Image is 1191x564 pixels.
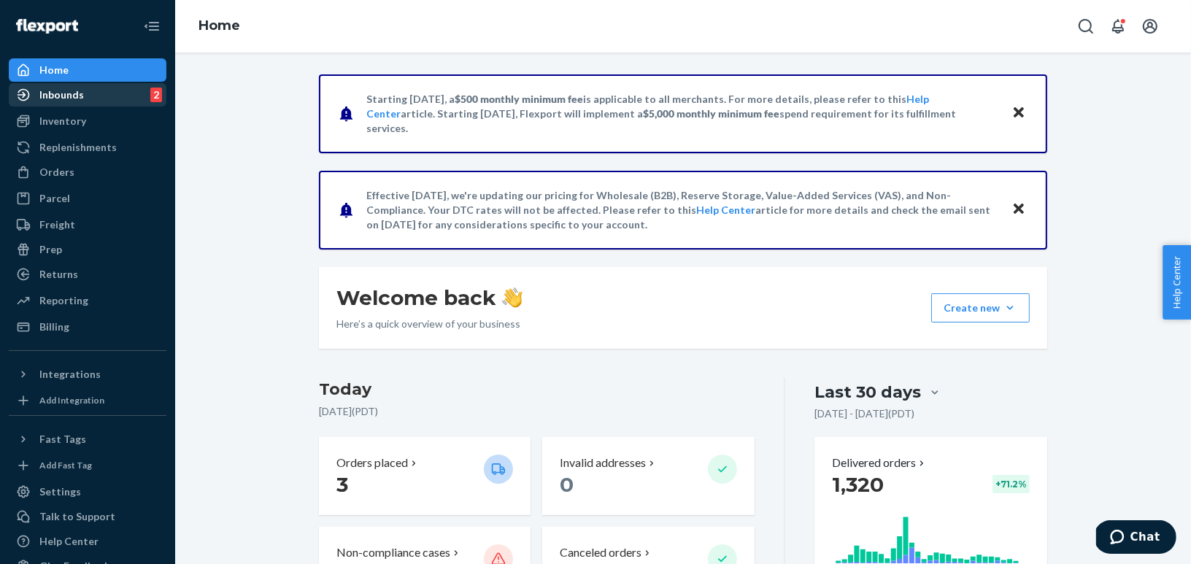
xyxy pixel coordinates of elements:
p: Invalid addresses [560,455,646,471]
a: Inbounds2 [9,83,166,107]
div: 2 [150,88,162,102]
button: Close [1009,103,1028,124]
div: Talk to Support [39,509,115,524]
a: Billing [9,315,166,339]
button: Fast Tags [9,428,166,451]
a: Add Integration [9,392,166,409]
p: Canceled orders [560,544,641,561]
p: Orders placed [336,455,408,471]
img: Flexport logo [16,19,78,34]
p: Non-compliance cases [336,544,450,561]
button: Talk to Support [9,505,166,528]
div: Billing [39,320,69,334]
h3: Today [319,378,755,401]
a: Settings [9,480,166,503]
a: Home [9,58,166,82]
button: Close Navigation [137,12,166,41]
div: Returns [39,267,78,282]
a: Replenishments [9,136,166,159]
div: Inbounds [39,88,84,102]
div: Parcel [39,191,70,206]
div: Freight [39,217,75,232]
span: 0 [560,472,574,497]
p: Effective [DATE], we're updating our pricing for Wholesale (B2B), Reserve Storage, Value-Added Se... [366,188,998,232]
button: Open account menu [1136,12,1165,41]
a: Help Center [9,530,166,553]
div: Reporting [39,293,88,308]
button: Create new [931,293,1030,322]
h1: Welcome back [336,285,523,311]
div: Orders [39,165,74,179]
div: Integrations [39,367,101,382]
a: Parcel [9,187,166,210]
p: [DATE] - [DATE] ( PDT ) [814,406,914,421]
a: Returns [9,263,166,286]
a: Orders [9,161,166,184]
a: Add Fast Tag [9,457,166,474]
button: Orders placed 3 [319,437,531,515]
a: Inventory [9,109,166,133]
span: $500 monthly minimum fee [455,93,583,105]
div: Fast Tags [39,432,86,447]
span: $5,000 monthly minimum fee [643,107,779,120]
a: Reporting [9,289,166,312]
a: Prep [9,238,166,261]
button: Help Center [1163,245,1191,320]
div: Inventory [39,114,86,128]
button: Delivered orders [832,455,928,471]
span: 3 [336,472,348,497]
a: Freight [9,213,166,236]
div: Last 30 days [814,381,921,403]
p: Starting [DATE], a is applicable to all merchants. For more details, please refer to this article... [366,92,998,136]
div: Settings [39,484,81,499]
span: 1,320 [832,472,884,497]
div: Replenishments [39,140,117,155]
img: hand-wave emoji [502,287,523,308]
div: Help Center [39,534,99,549]
div: + 71.2 % [992,475,1030,493]
div: Home [39,63,69,77]
div: Add Fast Tag [39,459,92,471]
p: Here’s a quick overview of your business [336,317,523,331]
p: [DATE] ( PDT ) [319,404,755,419]
a: Help Center [696,204,755,216]
button: Open notifications [1103,12,1133,41]
ol: breadcrumbs [187,5,252,47]
div: Prep [39,242,62,257]
a: Home [198,18,240,34]
button: Integrations [9,363,166,386]
iframe: Opens a widget where you can chat to one of our agents [1096,520,1176,557]
button: Invalid addresses 0 [542,437,754,515]
div: Add Integration [39,394,104,406]
button: Open Search Box [1071,12,1101,41]
button: Close [1009,199,1028,220]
